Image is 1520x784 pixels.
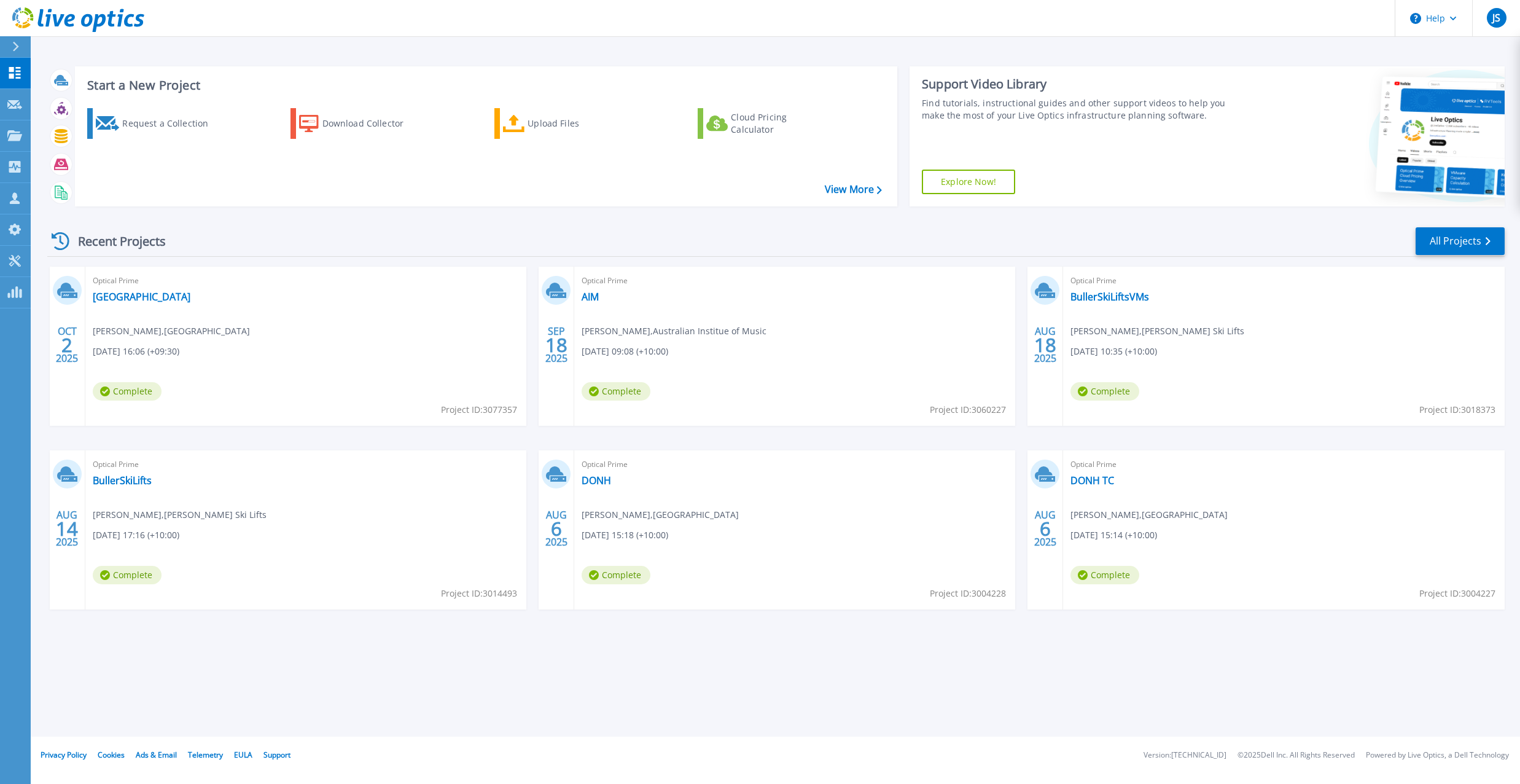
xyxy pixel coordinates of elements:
[545,323,568,367] div: SEP 2025
[188,750,223,760] a: Telemetry
[582,566,650,584] span: Complete
[41,750,87,760] a: Privacy Policy
[551,523,562,534] span: 6
[1419,403,1495,417] span: Project ID: 3018373
[1040,523,1051,534] span: 6
[87,79,881,92] h3: Start a New Project
[1492,13,1500,23] span: JS
[93,528,179,542] span: [DATE] 17:16 (+10:00)
[922,76,1229,92] div: Support Video Library
[1070,566,1139,584] span: Complete
[528,111,626,136] div: Upload Files
[136,750,177,760] a: Ads & Email
[731,111,829,136] div: Cloud Pricing Calculator
[1034,323,1057,367] div: AUG 2025
[441,587,517,600] span: Project ID: 3014493
[1070,382,1139,401] span: Complete
[1366,751,1509,759] li: Powered by Live Optics, a Dell Technology
[922,97,1229,122] div: Find tutorials, instructional guides and other support videos to help you make the most of your L...
[1070,345,1157,358] span: [DATE] 10:35 (+10:00)
[582,382,650,401] span: Complete
[545,506,568,551] div: AUG 2025
[93,508,267,522] span: [PERSON_NAME] , [PERSON_NAME] Ski Lifts
[582,274,1008,288] span: Optical Prime
[55,506,79,551] div: AUG 2025
[1419,587,1495,600] span: Project ID: 3004227
[263,750,290,760] a: Support
[1070,324,1244,338] span: [PERSON_NAME] , [PERSON_NAME] Ski Lifts
[1034,340,1056,350] span: 18
[93,382,162,401] span: Complete
[93,458,519,471] span: Optical Prime
[93,274,519,288] span: Optical Prime
[582,508,739,522] span: [PERSON_NAME] , [GEOGRAPHIC_DATA]
[1070,458,1497,471] span: Optical Prime
[1070,474,1114,487] a: DONH TC
[582,345,668,358] span: [DATE] 09:08 (+10:00)
[93,291,190,303] a: [GEOGRAPHIC_DATA]
[1237,751,1355,759] li: © 2025 Dell Inc. All Rights Reserved
[55,323,79,367] div: OCT 2025
[322,111,421,136] div: Download Collector
[582,291,599,303] a: AIM
[93,324,250,338] span: [PERSON_NAME] , [GEOGRAPHIC_DATA]
[825,184,882,195] a: View More
[290,108,427,139] a: Download Collector
[1070,528,1157,542] span: [DATE] 15:14 (+10:00)
[545,340,567,350] span: 18
[1070,291,1149,303] a: BullerSkiLiftsVMs
[698,108,835,139] a: Cloud Pricing Calculator
[122,111,220,136] div: Request a Collection
[1034,506,1057,551] div: AUG 2025
[922,170,1015,194] a: Explore Now!
[1144,751,1226,759] li: Version: [TECHNICAL_ID]
[582,458,1008,471] span: Optical Prime
[93,566,162,584] span: Complete
[1070,508,1228,522] span: [PERSON_NAME] , [GEOGRAPHIC_DATA]
[93,474,152,487] a: BullerSkiLifts
[494,108,631,139] a: Upload Files
[441,403,517,417] span: Project ID: 3077357
[930,403,1006,417] span: Project ID: 3060227
[1416,227,1505,255] a: All Projects
[582,528,668,542] span: [DATE] 15:18 (+10:00)
[234,750,252,760] a: EULA
[87,108,224,139] a: Request a Collection
[93,345,179,358] span: [DATE] 16:06 (+09:30)
[61,340,72,350] span: 2
[1070,274,1497,288] span: Optical Prime
[930,587,1006,600] span: Project ID: 3004228
[47,226,182,256] div: Recent Projects
[98,750,125,760] a: Cookies
[582,474,611,487] a: DONH
[582,324,766,338] span: [PERSON_NAME] , Australian Institue of Music
[56,523,78,534] span: 14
